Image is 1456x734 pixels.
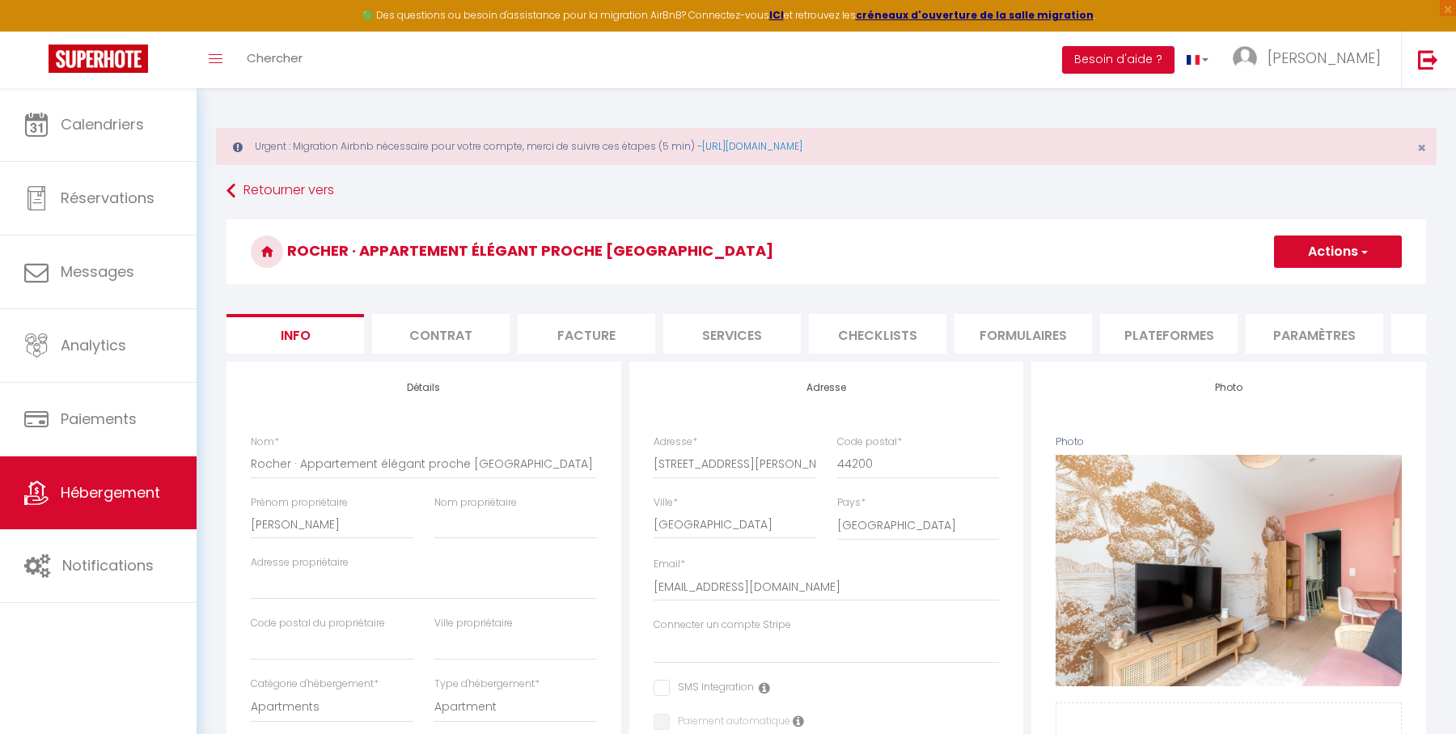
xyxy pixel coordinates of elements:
label: Adresse propriétaire [251,555,349,571]
a: créneaux d'ouverture de la salle migration [856,8,1094,22]
span: Analytics [61,335,126,355]
a: Retourner vers [226,176,1426,206]
label: Paiement automatique [670,714,790,732]
button: Besoin d'aide ? [1062,46,1175,74]
label: Type d'hébergement [434,677,540,692]
label: Code postal du propriétaire [251,616,385,631]
label: Adresse [654,435,697,450]
label: Ville [654,495,678,511]
label: Nom [251,435,279,450]
li: Services [663,314,801,354]
button: Actions [1274,235,1402,268]
h4: Photo [1056,382,1402,393]
span: Messages [61,261,134,282]
a: [URL][DOMAIN_NAME] [702,139,802,153]
span: Chercher [247,49,303,66]
span: Hébergement [61,482,160,503]
li: Facture [518,314,655,354]
img: ... [1233,46,1257,70]
img: logout [1418,49,1438,70]
span: Réservations [61,188,154,208]
button: Close [1417,141,1426,155]
h4: Détails [251,382,597,393]
label: Connecter un compte Stripe [654,617,791,633]
h4: Adresse [654,382,1000,393]
h3: Rocher · Appartement élégant proche [GEOGRAPHIC_DATA] [226,219,1426,284]
label: Pays [837,495,866,511]
li: Contrat [372,314,510,354]
span: Paiements [61,409,137,429]
label: Nom propriétaire [434,495,517,511]
li: Info [226,314,364,354]
li: Formulaires [954,314,1092,354]
li: Plateformes [1100,314,1238,354]
span: Notifications [62,555,154,575]
label: Ville propriétaire [434,616,513,631]
a: ICI [769,8,784,22]
a: Chercher [235,32,315,88]
label: Code postal [837,435,902,450]
span: × [1417,138,1426,158]
button: Ouvrir le widget de chat LiveChat [13,6,61,55]
li: Paramètres [1246,314,1383,354]
label: Photo [1056,435,1084,450]
div: Urgent : Migration Airbnb nécessaire pour votre compte, merci de suivre ces étapes (5 min) - [216,128,1437,165]
img: Super Booking [49,45,148,73]
a: ... [PERSON_NAME] [1221,32,1401,88]
span: Calendriers [61,114,144,134]
li: Checklists [809,314,946,354]
span: [PERSON_NAME] [1268,48,1381,68]
label: Prénom propriétaire [251,495,348,511]
label: Email [654,557,685,572]
label: Catégorie d'hébergement [251,677,379,692]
